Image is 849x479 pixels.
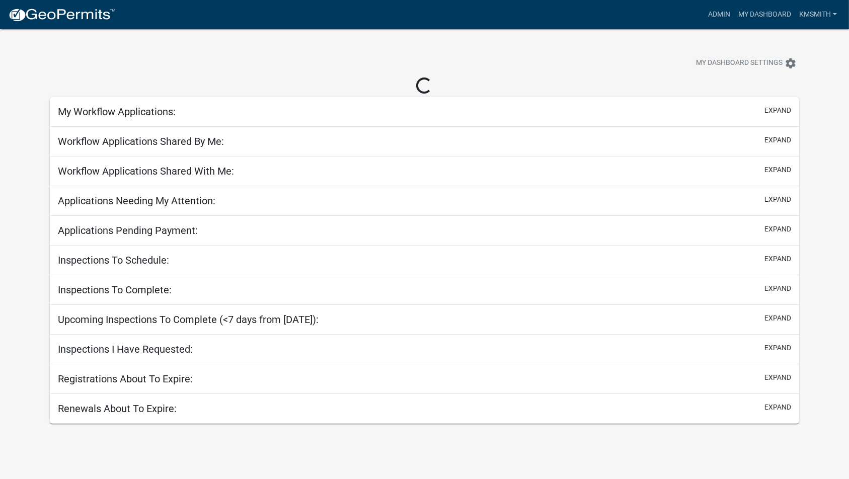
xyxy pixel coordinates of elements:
[58,195,215,207] h5: Applications Needing My Attention:
[764,283,791,294] button: expand
[58,165,234,177] h5: Workflow Applications Shared With Me:
[764,105,791,116] button: expand
[704,5,734,24] a: Admin
[58,254,169,266] h5: Inspections To Schedule:
[764,372,791,383] button: expand
[58,313,319,326] h5: Upcoming Inspections To Complete (<7 days from [DATE]):
[764,224,791,234] button: expand
[58,284,172,296] h5: Inspections To Complete:
[764,402,791,413] button: expand
[764,343,791,353] button: expand
[764,313,791,324] button: expand
[764,194,791,205] button: expand
[785,57,797,69] i: settings
[58,135,224,147] h5: Workflow Applications Shared By Me:
[58,106,176,118] h5: My Workflow Applications:
[696,57,783,69] span: My Dashboard Settings
[58,343,193,355] h5: Inspections I Have Requested:
[58,373,193,385] h5: Registrations About To Expire:
[795,5,841,24] a: kmsmith
[764,135,791,145] button: expand
[764,165,791,175] button: expand
[58,403,177,415] h5: Renewals About To Expire:
[764,254,791,264] button: expand
[58,224,198,236] h5: Applications Pending Payment:
[734,5,795,24] a: My Dashboard
[688,53,805,73] button: My Dashboard Settingssettings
